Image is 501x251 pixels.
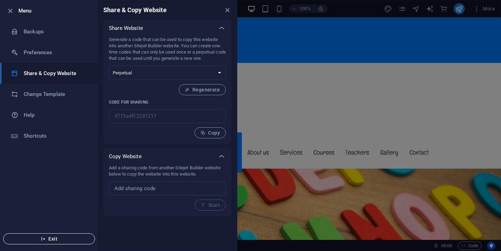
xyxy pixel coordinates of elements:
button: Exit [3,233,95,244]
div: Share Website [103,20,231,37]
h6: Shortcuts [24,132,88,140]
h6: Backups [24,27,88,36]
h6: Share & Copy Website [103,6,167,14]
p: Copy Website [109,153,142,160]
p: Generate a code that can be used to copy this website into another Sitejet Builder website. You c... [109,37,226,62]
span: Copy [200,130,220,136]
a: Help [0,105,98,125]
p: Add a sharing code from another Sitejet Builder website below to copy the website into this website. [109,165,226,177]
h6: Help [24,111,88,119]
h6: Change Template [24,90,88,98]
span: Regenerate [185,87,220,92]
h6: Share & Copy Website [24,69,88,78]
input: Add sharing code [109,181,226,195]
button: Regenerate [179,84,226,95]
span: Exit [9,236,89,242]
p: Code for sharing [109,99,226,105]
button: close [223,6,231,14]
h6: Menu [18,7,92,15]
button: Copy [194,127,226,138]
div: Copy Website [103,148,231,165]
p: Share Website [109,25,143,32]
h6: Preferences [24,48,88,57]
